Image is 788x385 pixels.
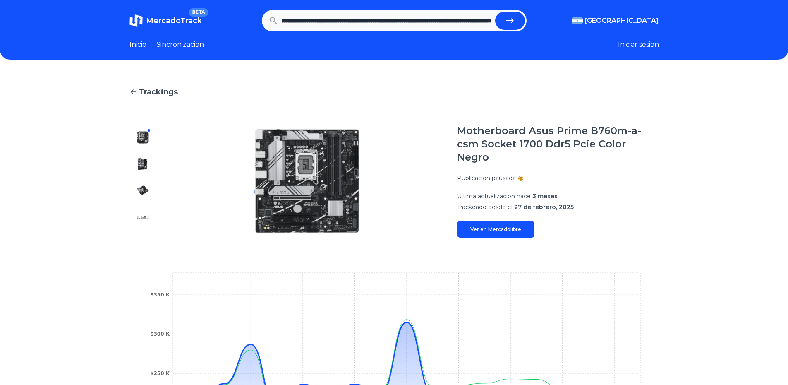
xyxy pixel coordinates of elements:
[457,174,516,182] p: Publicacion pausada
[150,331,170,337] tspan: $300 K
[146,16,202,25] span: MercadoTrack
[129,40,146,50] a: Inicio
[457,192,531,200] span: Ultima actualizacion hace
[514,203,574,211] span: 27 de febrero, 2025
[584,16,659,26] span: [GEOGRAPHIC_DATA]
[129,14,143,27] img: MercadoTrack
[136,157,149,171] img: Motherboard Asus Prime B760m-a-csm Socket 1700 Ddr5 Pcie Color Negro
[156,40,204,50] a: Sincronizacion
[129,14,202,27] a: MercadoTrackBETA
[139,86,178,98] span: Trackings
[457,221,534,238] a: Ver en Mercadolibre
[136,210,149,224] img: Motherboard Asus Prime B760m-a-csm Socket 1700 Ddr5 Pcie Color Negro
[618,40,659,50] button: Iniciar sesion
[136,131,149,144] img: Motherboard Asus Prime B760m-a-csm Socket 1700 Ddr5 Pcie Color Negro
[150,371,170,376] tspan: $250 K
[457,203,513,211] span: Trackeado desde el
[572,17,583,24] img: Argentina
[189,8,208,17] span: BETA
[532,192,558,200] span: 3 meses
[129,86,659,98] a: Trackings
[172,124,441,238] img: Motherboard Asus Prime B760m-a-csm Socket 1700 Ddr5 Pcie Color Negro
[136,184,149,197] img: Motherboard Asus Prime B760m-a-csm Socket 1700 Ddr5 Pcie Color Negro
[572,16,659,26] button: [GEOGRAPHIC_DATA]
[457,124,659,164] h1: Motherboard Asus Prime B760m-a-csm Socket 1700 Ddr5 Pcie Color Negro
[150,292,170,298] tspan: $350 K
